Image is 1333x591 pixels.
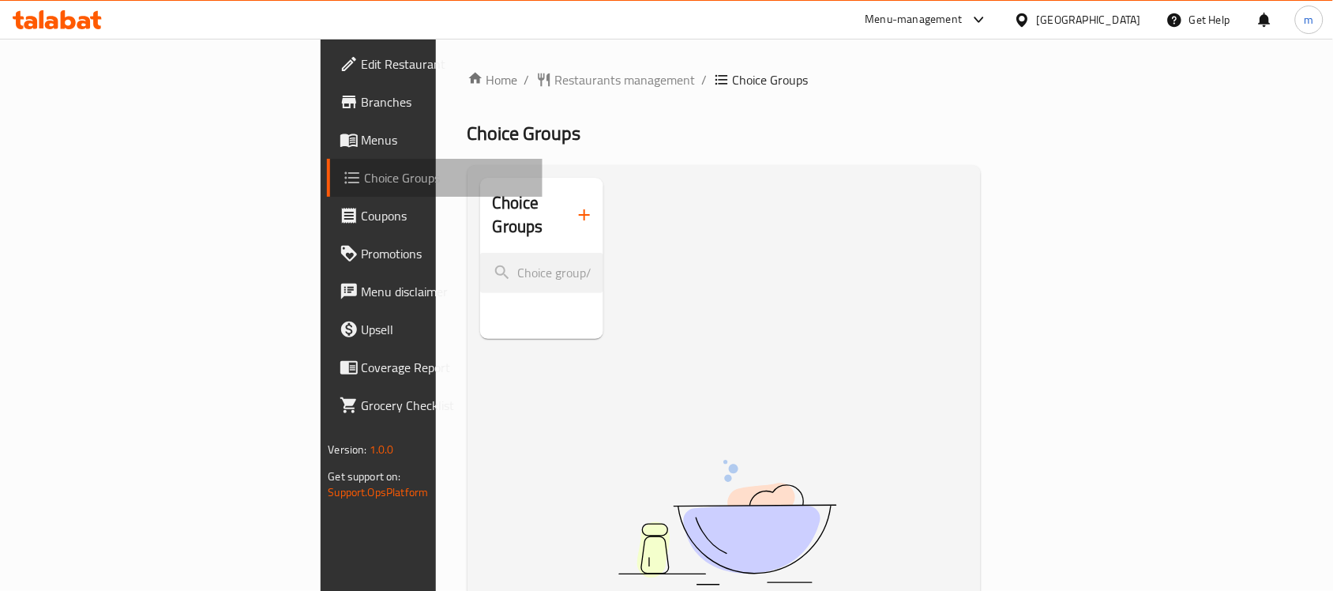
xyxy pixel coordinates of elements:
span: Upsell [362,320,531,339]
span: Version: [329,439,367,460]
span: 1.0.0 [370,439,394,460]
a: Promotions [327,235,543,273]
a: Restaurants management [536,70,696,89]
a: Coupons [327,197,543,235]
a: Support.OpsPlatform [329,482,429,503]
input: search [480,253,604,293]
a: Menu disclaimer [327,273,543,311]
span: Menus [362,130,531,149]
span: Menu disclaimer [362,282,531,301]
nav: breadcrumb [467,70,982,89]
a: Upsell [327,311,543,348]
span: Coupons [362,206,531,225]
span: Choice Groups [365,168,531,187]
a: Grocery Checklist [327,386,543,424]
div: [GEOGRAPHIC_DATA] [1037,11,1141,28]
span: Coverage Report [362,358,531,377]
span: m [1305,11,1314,28]
span: Edit Restaurant [362,55,531,73]
span: Branches [362,92,531,111]
span: Get support on: [329,466,401,487]
a: Menus [327,121,543,159]
span: Restaurants management [555,70,696,89]
span: Grocery Checklist [362,396,531,415]
span: Choice Groups [733,70,809,89]
span: Promotions [362,244,531,263]
a: Choice Groups [327,159,543,197]
a: Branches [327,83,543,121]
li: / [702,70,708,89]
a: Coverage Report [327,348,543,386]
a: Edit Restaurant [327,45,543,83]
div: Menu-management [866,10,963,29]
